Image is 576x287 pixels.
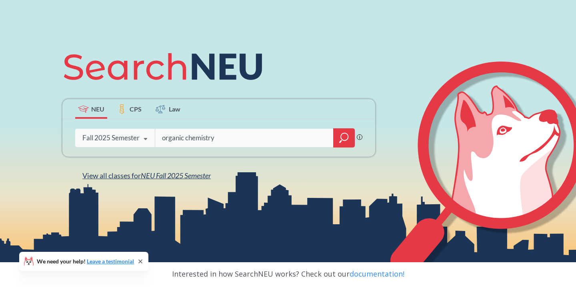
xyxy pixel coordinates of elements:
span: We need your help! [37,259,134,264]
span: View all classes for [82,171,211,180]
span: NEU [91,104,104,114]
span: CPS [130,104,142,114]
div: Fall 2025 Semester [82,134,140,142]
div: magnifying glass [333,128,355,147]
input: Class, professor, course number, "phrase" [161,130,328,146]
span: Law [169,104,180,114]
svg: magnifying glass [339,132,349,143]
a: Leave a testimonial [87,258,134,265]
a: documentation! [350,269,404,279]
span: NEU Fall 2025 Semester [141,171,211,180]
